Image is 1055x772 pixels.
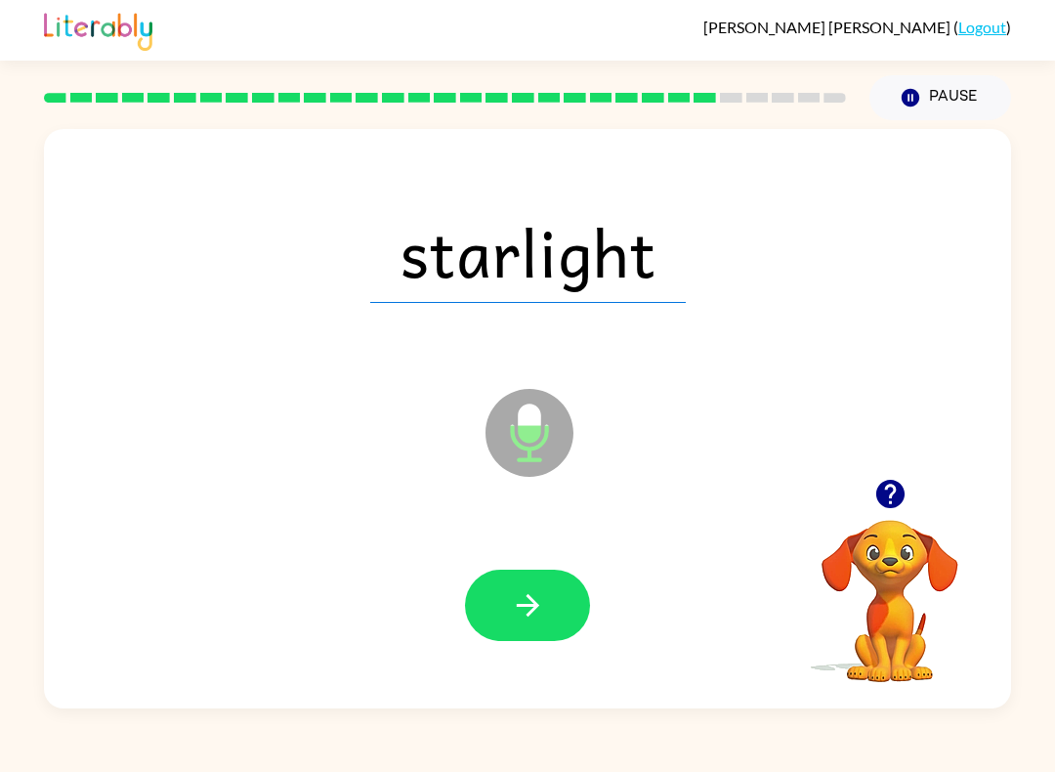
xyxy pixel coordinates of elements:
video: Your browser must support playing .mp4 files to use Literably. Please try using another browser. [792,490,988,685]
div: ( ) [703,18,1011,36]
span: starlight [370,201,686,303]
span: [PERSON_NAME] [PERSON_NAME] [703,18,953,36]
button: Pause [869,75,1011,120]
a: Logout [958,18,1006,36]
img: Literably [44,8,152,51]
